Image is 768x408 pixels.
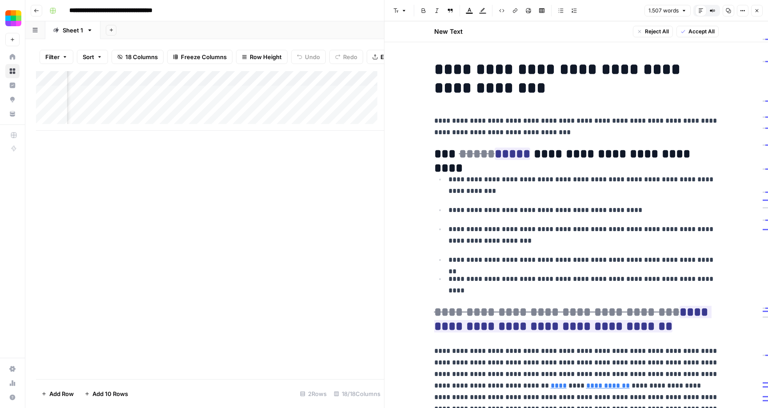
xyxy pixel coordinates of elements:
[250,52,282,61] span: Row Height
[45,21,100,39] a: Sheet 1
[167,50,232,64] button: Freeze Columns
[633,26,673,37] button: Reject All
[40,50,73,64] button: Filter
[5,10,21,26] img: Smallpdf Logo
[125,52,158,61] span: 18 Columns
[5,64,20,78] a: Browse
[296,387,330,401] div: 2 Rows
[92,389,128,398] span: Add 10 Rows
[36,387,79,401] button: Add Row
[5,390,20,404] button: Help + Support
[63,26,83,35] div: Sheet 1
[367,50,418,64] button: Export CSV
[45,52,60,61] span: Filter
[291,50,326,64] button: Undo
[5,376,20,390] a: Usage
[83,52,94,61] span: Sort
[644,5,691,16] button: 1.507 words
[434,27,463,36] h2: New Text
[329,50,363,64] button: Redo
[77,50,108,64] button: Sort
[676,26,719,37] button: Accept All
[49,389,74,398] span: Add Row
[5,7,20,29] button: Workspace: Smallpdf
[648,7,679,15] span: 1.507 words
[688,28,715,36] span: Accept All
[5,92,20,107] a: Opportunities
[645,28,669,36] span: Reject All
[5,362,20,376] a: Settings
[181,52,227,61] span: Freeze Columns
[343,52,357,61] span: Redo
[112,50,164,64] button: 18 Columns
[5,78,20,92] a: Insights
[5,107,20,121] a: Your Data
[305,52,320,61] span: Undo
[79,387,133,401] button: Add 10 Rows
[330,387,384,401] div: 18/18 Columns
[236,50,288,64] button: Row Height
[5,50,20,64] a: Home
